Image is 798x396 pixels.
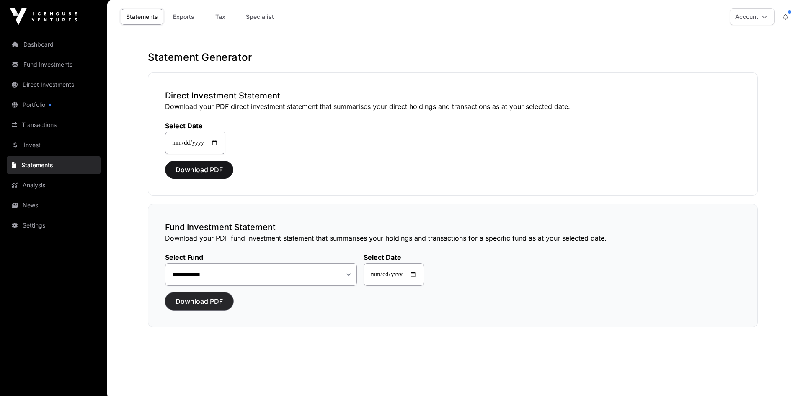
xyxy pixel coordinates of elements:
a: Download PDF [165,169,233,178]
p: Download your PDF direct investment statement that summarises your direct holdings and transactio... [165,101,741,111]
a: Exports [167,9,200,25]
h1: Statement Generator [148,51,758,64]
button: Account [730,8,775,25]
iframe: Chat Widget [756,356,798,396]
a: Tax [204,9,237,25]
img: Icehouse Ventures Logo [10,8,77,25]
h3: Direct Investment Statement [165,90,741,101]
a: Fund Investments [7,55,101,74]
a: Statements [121,9,163,25]
a: Invest [7,136,101,154]
a: Dashboard [7,35,101,54]
a: Statements [7,156,101,174]
p: Download your PDF fund investment statement that summarises your holdings and transactions for a ... [165,233,741,243]
a: Settings [7,216,101,235]
label: Select Date [364,253,424,261]
button: Download PDF [165,161,233,179]
span: Download PDF [176,165,223,175]
label: Select Fund [165,253,357,261]
a: News [7,196,101,215]
span: Download PDF [176,296,223,306]
h3: Fund Investment Statement [165,221,741,233]
a: Direct Investments [7,75,101,94]
label: Select Date [165,122,225,130]
button: Download PDF [165,292,233,310]
a: Portfolio [7,96,101,114]
a: Download PDF [165,301,233,309]
a: Specialist [240,9,279,25]
a: Transactions [7,116,101,134]
a: Analysis [7,176,101,194]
